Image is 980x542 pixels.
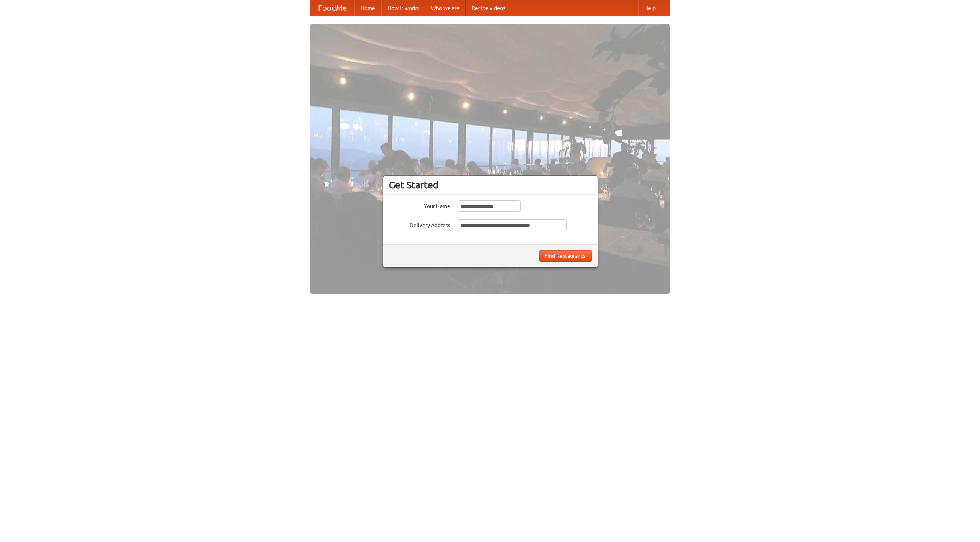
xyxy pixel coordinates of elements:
h3: Get Started [389,179,592,191]
a: Who we are [425,0,465,16]
a: How it works [381,0,425,16]
button: Find Restaurants! [539,250,592,262]
a: Recipe videos [465,0,511,16]
label: Delivery Address [389,219,450,229]
a: Help [638,0,662,16]
a: FoodMe [310,0,354,16]
a: Home [354,0,381,16]
label: Your Name [389,200,450,210]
